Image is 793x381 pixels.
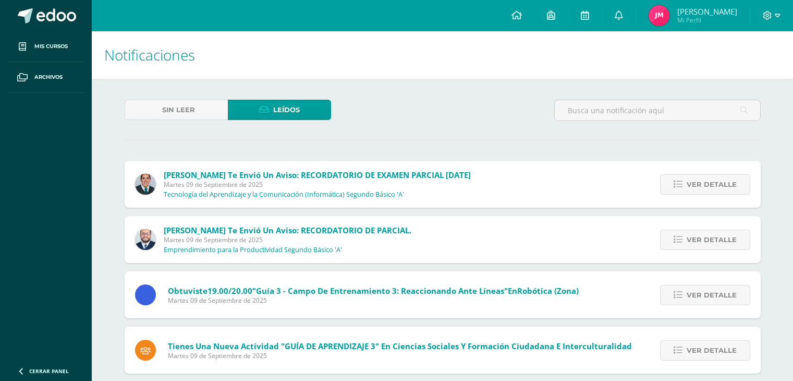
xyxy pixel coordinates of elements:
[8,62,83,93] a: Archivos
[228,100,331,120] a: Leídos
[135,174,156,195] img: 2306758994b507d40baaa54be1d4aa7e.png
[517,285,579,296] span: Robótica (Zona)
[164,170,471,180] span: [PERSON_NAME] te envió un aviso: RECORDATORIO DE EXAMEN PARCIAL [DATE]
[29,367,69,375] span: Cerrar panel
[164,235,411,244] span: Martes 09 de Septiembre de 2025
[135,229,156,250] img: eaa624bfc361f5d4e8a554d75d1a3cf6.png
[168,296,579,305] span: Martes 09 de Septiembre de 2025
[555,100,760,121] input: Busca una notificación aquí
[164,190,404,199] p: Tecnología del Aprendizaje y la Comunicación (Informática) Segundo Básico 'A'
[164,246,342,254] p: Emprendimiento para la Productividad Segundo Básico 'A'
[8,31,83,62] a: Mis cursos
[649,5,669,26] img: 6858e211fb986c9fe9688e4a84769b91.png
[687,230,737,249] span: Ver detalle
[125,100,228,120] a: Sin leer
[677,16,737,25] span: Mi Perfil
[164,225,411,235] span: [PERSON_NAME] te envió un aviso: RECORDATORIO DE PARCIAL.
[168,285,579,296] span: Obtuviste en
[677,6,737,17] span: [PERSON_NAME]
[104,45,195,65] span: Notificaciones
[162,100,195,120] span: Sin leer
[34,73,63,81] span: Archivos
[687,285,737,305] span: Ver detalle
[164,180,471,189] span: Martes 09 de Septiembre de 2025
[687,341,737,360] span: Ver detalle
[273,100,300,120] span: Leídos
[687,175,737,194] span: Ver detalle
[168,341,632,351] span: Tienes una nueva actividad "GUÍA DE APRENDIZAJE 3" En Ciencias Sociales y Formación Ciudadana e I...
[252,285,508,296] span: "Guía 3 - Campo de entrenamiento 3: Reaccionando ante líneas"
[208,285,252,296] span: 19.00/20.00
[34,42,68,51] span: Mis cursos
[168,351,632,360] span: Martes 09 de Septiembre de 2025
